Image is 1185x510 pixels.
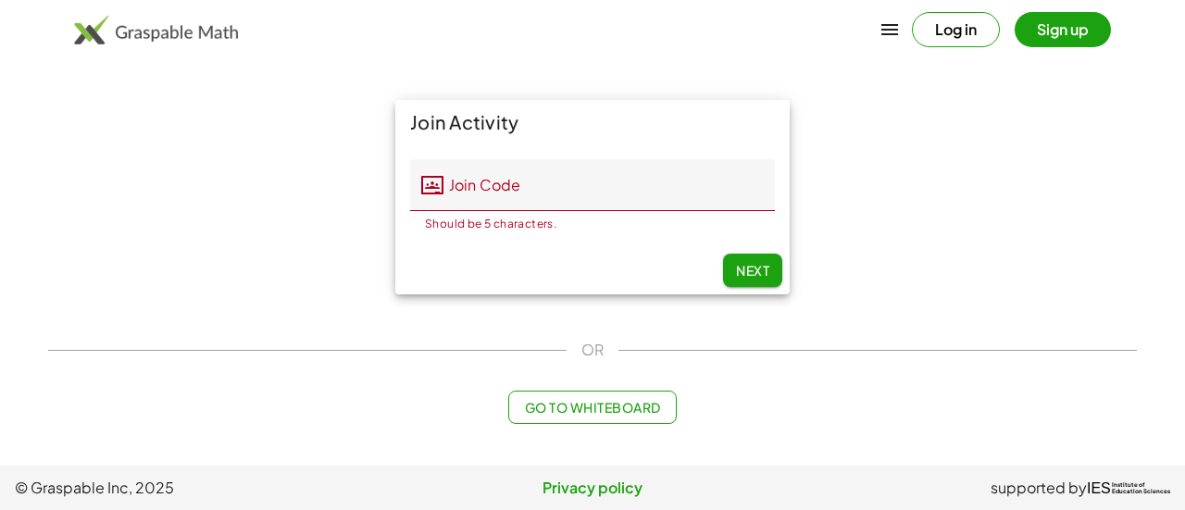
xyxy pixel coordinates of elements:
button: Go to Whiteboard [508,391,676,424]
span: Next [736,262,769,279]
span: Go to Whiteboard [524,399,660,416]
a: IESInstitute ofEducation Sciences [1087,477,1170,499]
span: © Graspable Inc, 2025 [15,477,400,499]
span: Institute of Education Sciences [1112,482,1170,495]
span: OR [581,339,604,361]
button: Next [723,254,782,287]
button: Sign up [1015,12,1111,47]
div: Should be 5 characters. [425,218,760,230]
button: Log in [912,12,1000,47]
div: Join Activity [395,100,790,144]
span: IES [1087,479,1111,497]
span: supported by [991,477,1087,499]
a: Privacy policy [400,477,785,499]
